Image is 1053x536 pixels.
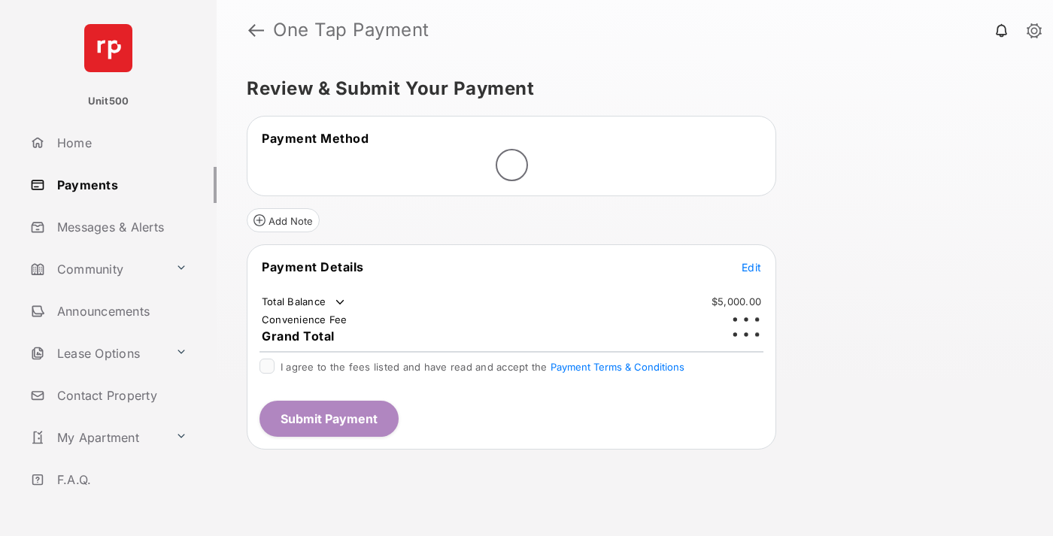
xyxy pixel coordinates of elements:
[281,361,684,373] span: I agree to the fees listed and have read and accept the
[88,94,129,109] p: Unit500
[742,261,761,274] span: Edit
[262,329,335,344] span: Grand Total
[24,377,217,413] a: Contact Property
[259,401,399,437] button: Submit Payment
[24,462,217,498] a: F.A.Q.
[24,209,217,245] a: Messages & Alerts
[24,335,169,371] a: Lease Options
[273,21,429,39] strong: One Tap Payment
[24,125,217,161] a: Home
[262,259,364,274] span: Payment Details
[247,208,320,232] button: Add Note
[742,259,761,274] button: Edit
[262,131,369,146] span: Payment Method
[24,419,169,456] a: My Apartment
[247,80,1011,98] h5: Review & Submit Your Payment
[261,313,348,326] td: Convenience Fee
[24,293,217,329] a: Announcements
[24,251,169,287] a: Community
[261,295,347,310] td: Total Balance
[551,361,684,373] button: I agree to the fees listed and have read and accept the
[711,295,762,308] td: $5,000.00
[24,167,217,203] a: Payments
[84,24,132,72] img: svg+xml;base64,PHN2ZyB4bWxucz0iaHR0cDovL3d3dy53My5vcmcvMjAwMC9zdmciIHdpZHRoPSI2NCIgaGVpZ2h0PSI2NC...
